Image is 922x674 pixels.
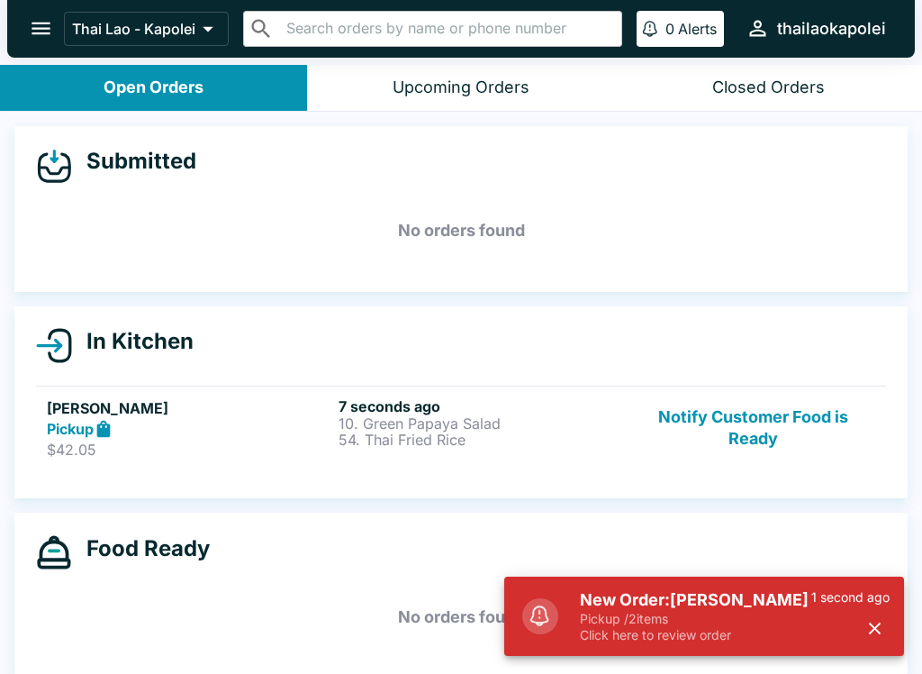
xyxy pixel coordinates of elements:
[47,397,331,419] h5: [PERSON_NAME]
[104,77,203,98] div: Open Orders
[64,12,229,46] button: Thai Lao - Kapolei
[36,386,886,470] a: [PERSON_NAME]Pickup$42.057 seconds ago10. Green Papaya Salad54. Thai Fried RiceNotify Customer Fo...
[72,535,210,562] h4: Food Ready
[72,148,196,175] h4: Submitted
[72,328,194,355] h4: In Kitchen
[339,415,623,432] p: 10. Green Papaya Salad
[281,16,614,41] input: Search orders by name or phone number
[678,20,717,38] p: Alerts
[580,611,811,627] p: Pickup / 2 items
[339,432,623,448] p: 54. Thai Fried Rice
[777,18,886,40] div: thailaokapolei
[36,585,886,650] h5: No orders found
[712,77,825,98] div: Closed Orders
[580,627,811,643] p: Click here to review order
[339,397,623,415] h6: 7 seconds ago
[738,9,893,48] button: thailaokapolei
[72,20,195,38] p: Thai Lao - Kapolei
[580,589,811,611] h5: New Order: [PERSON_NAME]
[665,20,674,38] p: 0
[393,77,529,98] div: Upcoming Orders
[18,5,64,51] button: open drawer
[36,198,886,263] h5: No orders found
[47,441,331,459] p: $42.05
[811,589,890,606] p: 1 second ago
[631,397,875,460] button: Notify Customer Food is Ready
[47,420,94,438] strong: Pickup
